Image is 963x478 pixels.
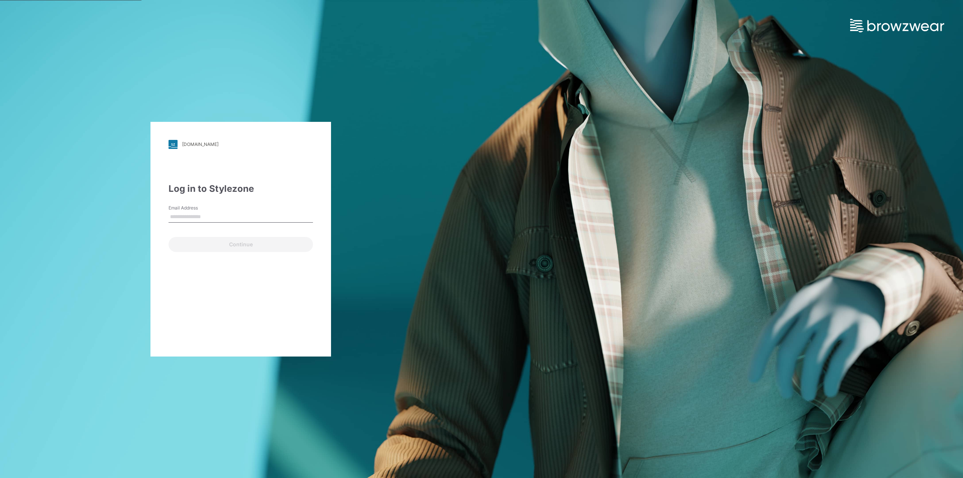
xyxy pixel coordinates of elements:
div: Log in to Stylezone [169,182,313,196]
div: [DOMAIN_NAME] [182,141,219,147]
a: [DOMAIN_NAME] [169,140,313,149]
label: Email Address [169,205,221,211]
img: browzwear-logo.e42bd6dac1945053ebaf764b6aa21510.svg [850,19,944,32]
img: stylezone-logo.562084cfcfab977791bfbf7441f1a819.svg [169,140,178,149]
